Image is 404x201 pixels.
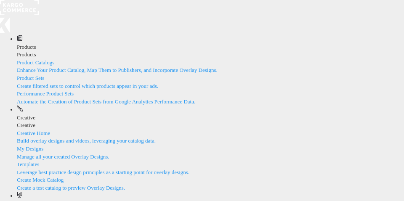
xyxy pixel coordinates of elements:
[17,74,404,90] a: Product SetsCreate filtered sets to control which products appear in your ads.
[17,66,404,74] div: Enhance Your Product Catalog, Map Them to Publishers, and Incorporate Overlay Designs.
[17,145,404,161] a: My DesignsManage all your created Overlay Designs.
[17,161,404,169] div: Templates
[17,82,404,90] div: Create filtered sets to control which products appear in your ads.
[17,130,404,138] div: Creative Home
[17,74,404,82] div: Product Sets
[17,44,36,50] span: Products
[17,130,404,145] a: Creative HomeBuild overlay designs and videos, leveraging your catalog data.
[17,153,404,161] div: Manage all your created Overlay Designs.
[17,51,404,59] div: Products
[17,59,404,67] div: Product Catalogs
[17,59,404,74] a: Product CatalogsEnhance Your Product Catalog, Map Them to Publishers, and Incorporate Overlay Des...
[17,114,35,121] span: Creative
[17,145,404,153] div: My Designs
[17,176,404,184] div: Create Mock Catalog
[17,98,404,106] div: Automate the Creation of Product Sets from Google Analytics Performance Data.
[17,90,404,98] div: Performance Product Sets
[17,122,404,130] div: Creative
[17,169,404,177] div: Leverage best practice design principles as a starting point for overlay designs.
[17,90,404,106] a: Performance Product SetsAutomate the Creation of Product Sets from Google Analytics Performance D...
[17,184,404,192] div: Create a test catalog to preview Overlay Designs.
[17,176,404,192] a: Create Mock CatalogCreate a test catalog to preview Overlay Designs.
[17,137,404,145] div: Build overlay designs and videos, leveraging your catalog data.
[17,161,404,176] a: TemplatesLeverage best practice design principles as a starting point for overlay designs.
